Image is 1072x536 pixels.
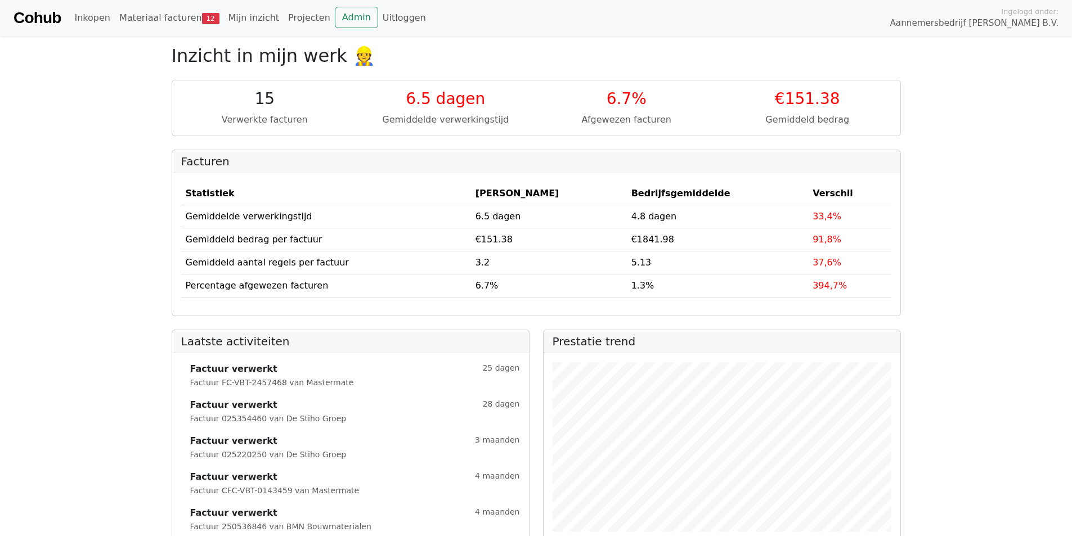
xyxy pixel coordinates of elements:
small: Factuur CFC-VBT-0143459 van Mastermate [190,486,360,495]
th: Statistiek [181,182,471,205]
td: Percentage afgewezen facturen [181,274,471,297]
td: Gemiddeld aantal regels per factuur [181,251,471,274]
div: Afgewezen facturen [543,113,711,127]
small: Factuur 025354460 van De Stiho Groep [190,414,347,423]
h2: Facturen [181,155,891,168]
th: Bedrijfsgemiddelde [627,182,809,205]
a: Uitloggen [378,7,430,29]
span: 91,8% [813,234,841,245]
div: Verwerkte facturen [181,113,349,127]
span: 12 [202,13,219,24]
th: Verschil [808,182,891,205]
td: €1841.98 [627,228,809,251]
div: Gemiddelde verwerkingstijd [362,113,530,127]
span: Aannemersbedrijf [PERSON_NAME] B.V. [890,17,1058,30]
small: 28 dagen [482,398,519,412]
h2: Inzicht in mijn werk 👷 [172,45,901,66]
td: 4.8 dagen [627,205,809,228]
small: 4 maanden [475,506,519,520]
td: €151.38 [471,228,627,251]
strong: Factuur verwerkt [190,470,277,484]
th: [PERSON_NAME] [471,182,627,205]
a: Materiaal facturen12 [115,7,224,29]
strong: Factuur verwerkt [190,362,277,376]
a: Inkopen [70,7,114,29]
div: 15 [181,89,349,109]
a: Projecten [284,7,335,29]
td: 6.7% [471,274,627,297]
td: 5.13 [627,251,809,274]
div: Gemiddeld bedrag [724,113,891,127]
div: €151.38 [724,89,891,109]
span: 33,4% [813,211,841,222]
strong: Factuur verwerkt [190,434,277,448]
small: Factuur 250536846 van BMN Bouwmaterialen [190,522,371,531]
strong: Factuur verwerkt [190,506,277,520]
small: 25 dagen [482,362,519,376]
h2: Prestatie trend [553,335,891,348]
a: Cohub [14,4,61,31]
a: Mijn inzicht [224,7,284,29]
small: 4 maanden [475,470,519,484]
td: 6.5 dagen [471,205,627,228]
div: 6.5 dagen [362,89,530,109]
td: Gemiddelde verwerkingstijd [181,205,471,228]
h2: Laatste activiteiten [181,335,520,348]
td: 1.3% [627,274,809,297]
small: Factuur FC-VBT-2457468 van Mastermate [190,378,354,387]
td: Gemiddeld bedrag per factuur [181,228,471,251]
span: 37,6% [813,257,841,268]
span: Ingelogd onder: [1001,6,1058,17]
div: 6.7% [543,89,711,109]
td: 3.2 [471,251,627,274]
a: Admin [335,7,378,28]
small: Factuur 025220250 van De Stiho Groep [190,450,347,459]
small: 3 maanden [475,434,519,448]
span: 394,7% [813,280,847,291]
strong: Factuur verwerkt [190,398,277,412]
